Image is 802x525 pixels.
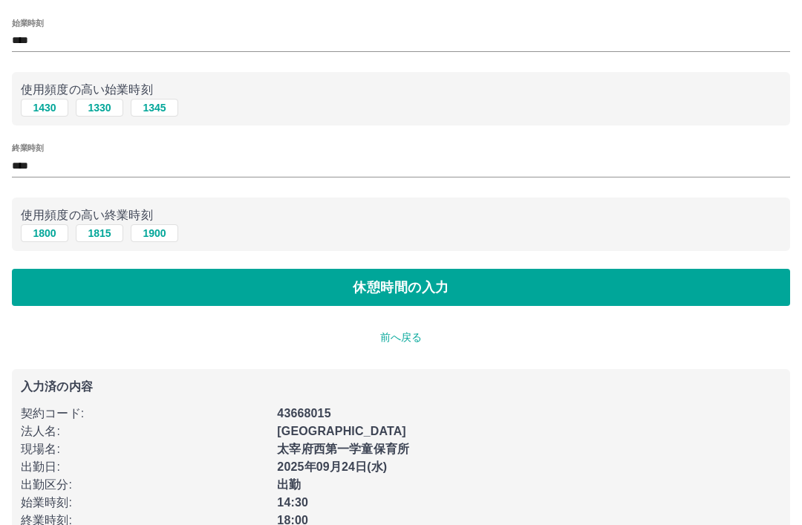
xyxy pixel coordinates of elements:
[277,496,308,509] b: 14:30
[277,478,301,491] b: 出勤
[21,224,68,242] button: 1800
[21,494,268,512] p: 始業時刻 :
[12,143,43,154] label: 終業時刻
[12,17,43,28] label: 始業時刻
[21,405,268,423] p: 契約コード :
[131,224,178,242] button: 1900
[21,81,781,99] p: 使用頻度の高い始業時刻
[21,99,68,117] button: 1430
[21,381,781,393] p: 入力済の内容
[76,224,123,242] button: 1815
[76,99,123,117] button: 1330
[12,269,790,306] button: 休憩時間の入力
[277,443,409,455] b: 太宰府西第一学童保育所
[12,330,790,345] p: 前へ戻る
[21,458,268,476] p: 出勤日 :
[131,99,178,117] button: 1345
[21,476,268,494] p: 出勤区分 :
[21,440,268,458] p: 現場名 :
[21,206,781,224] p: 使用頻度の高い終業時刻
[277,425,406,437] b: [GEOGRAPHIC_DATA]
[277,407,330,420] b: 43668015
[277,460,387,473] b: 2025年09月24日(水)
[21,423,268,440] p: 法人名 :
